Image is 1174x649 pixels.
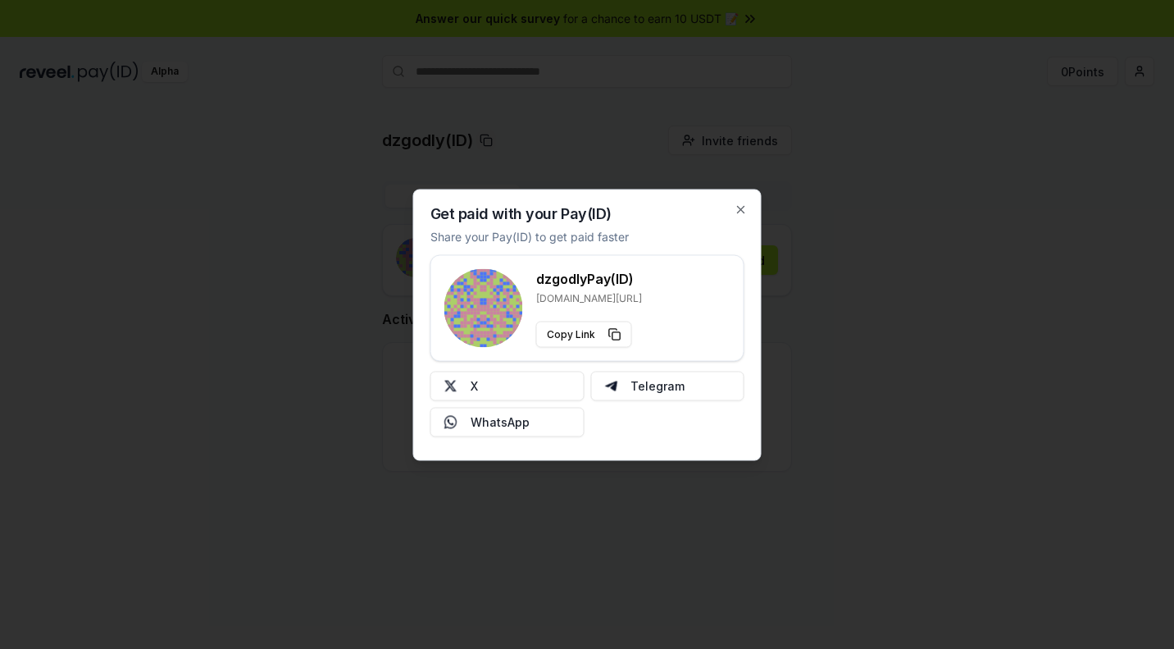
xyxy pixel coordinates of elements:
[536,268,642,288] h3: dzgodly Pay(ID)
[536,321,632,347] button: Copy Link
[444,379,457,392] img: X
[444,415,457,428] img: Whatsapp
[430,371,585,400] button: X
[430,206,612,221] h2: Get paid with your Pay(ID)
[430,227,629,245] p: Share your Pay(ID) to get paid faster
[536,291,642,304] p: [DOMAIN_NAME][URL]
[590,371,744,400] button: Telegram
[430,407,585,436] button: WhatsApp
[604,379,617,392] img: Telegram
